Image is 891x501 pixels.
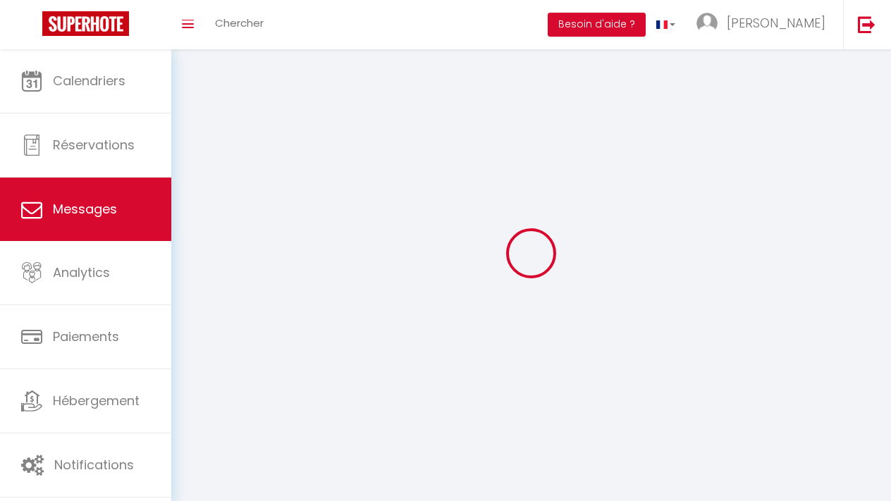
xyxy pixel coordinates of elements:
[42,11,129,36] img: Super Booking
[215,16,264,30] span: Chercher
[53,328,119,345] span: Paiements
[54,456,134,474] span: Notifications
[727,14,825,32] span: [PERSON_NAME]
[53,136,135,154] span: Réservations
[53,72,125,89] span: Calendriers
[53,200,117,218] span: Messages
[831,438,880,490] iframe: Chat
[11,6,54,48] button: Ouvrir le widget de chat LiveChat
[53,264,110,281] span: Analytics
[548,13,646,37] button: Besoin d'aide ?
[858,16,875,33] img: logout
[696,13,718,34] img: ...
[53,392,140,409] span: Hébergement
